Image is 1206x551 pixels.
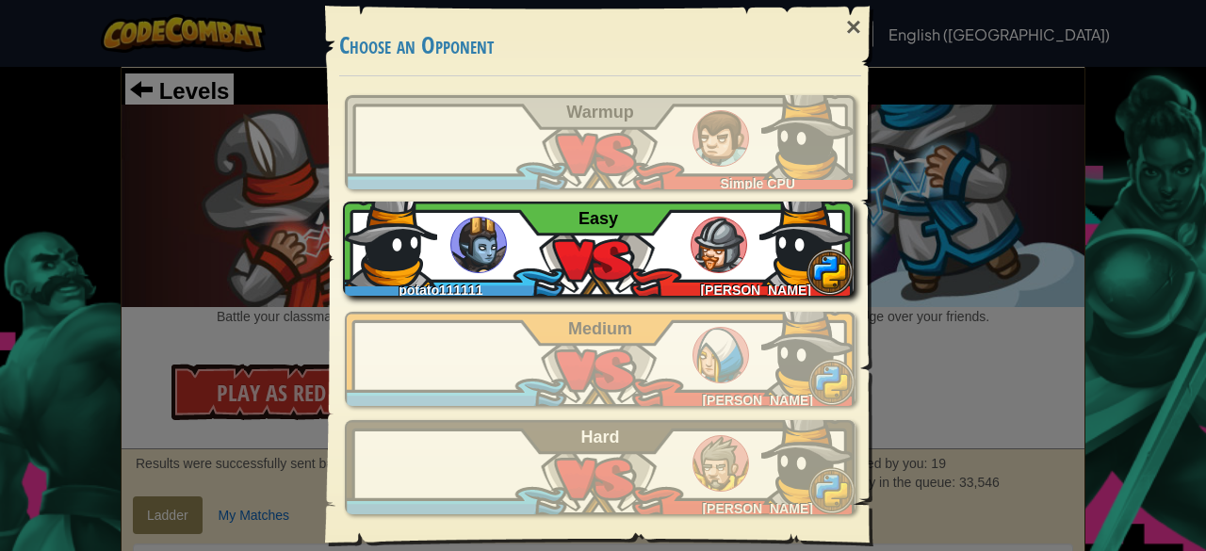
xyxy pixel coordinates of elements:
a: potato111111[PERSON_NAME] [345,202,856,296]
span: Warmup [566,103,633,122]
img: ogres_ladder_easy.png [450,217,507,273]
img: ydwmskAAAAGSURBVAMA1zIdaJYLXsYAAAAASUVORK5CYII= [759,192,854,286]
span: potato111111 [399,283,482,298]
img: ydwmskAAAAGSURBVAMA1zIdaJYLXsYAAAAASUVORK5CYII= [343,192,437,286]
span: [PERSON_NAME] [702,393,812,408]
span: [PERSON_NAME] [702,501,812,516]
a: [PERSON_NAME] [345,420,856,514]
img: ydwmskAAAAGSURBVAMA1zIdaJYLXsYAAAAASUVORK5CYII= [761,302,856,397]
img: humans_ladder_medium.png [693,327,749,383]
img: humans_ladder_hard.png [693,435,749,492]
img: humans_ladder_tutorial.png [693,110,749,167]
img: ydwmskAAAAGSURBVAMA1zIdaJYLXsYAAAAASUVORK5CYII= [761,411,856,505]
img: ydwmskAAAAGSURBVAMA1zIdaJYLXsYAAAAASUVORK5CYII= [761,86,856,180]
span: Hard [581,428,620,446]
img: humans_ladder_easy.png [691,217,747,273]
span: Medium [568,319,632,338]
h3: Choose an Opponent [339,33,861,58]
a: Simple CPU [345,95,856,189]
a: [PERSON_NAME] [345,312,856,406]
span: [PERSON_NAME] [700,283,810,298]
span: Simple CPU [721,176,795,191]
span: Easy [579,209,618,228]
